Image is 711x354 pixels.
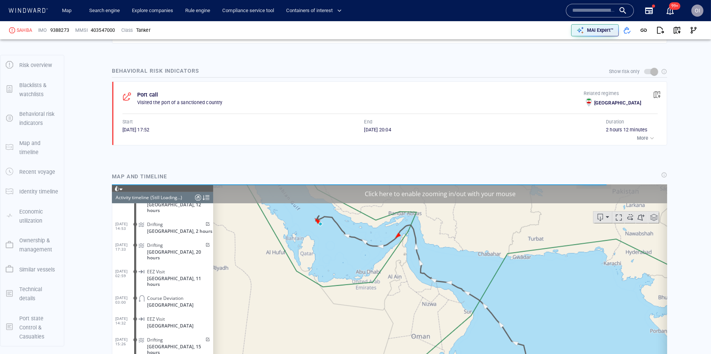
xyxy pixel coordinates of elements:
[35,159,101,171] span: [GEOGRAPHIC_DATA], 15 hours
[0,182,64,201] button: Identity timeline
[0,241,64,248] a: Ownership & management
[695,8,700,14] span: OI
[523,27,536,39] button: Create an AOI.
[0,309,64,347] button: Port state Control & Casualties
[35,65,101,76] span: [GEOGRAPHIC_DATA], 20 hours
[3,11,23,20] span: [DATE] 14:16
[455,228,476,234] a: Mapbox
[286,6,342,15] span: Containers of interest
[35,44,101,50] span: [GEOGRAPHIC_DATA], 2 hours
[652,22,669,39] button: Export report
[35,139,82,144] span: [GEOGRAPHIC_DATA]
[0,115,64,122] a: Behavioral risk indicators
[130,192,162,204] div: [DATE] - [DATE]
[0,265,64,273] a: Similar vessels
[0,133,64,162] button: Map and timeline
[219,4,277,17] a: Compliance service tool
[19,236,59,254] p: Ownership & management
[104,224,137,232] a: Mapbox logo
[9,27,15,33] div: High risk
[92,37,98,42] span: Edit activity risk
[92,153,98,158] span: Edit activity risk
[3,79,101,106] dl: [DATE] 02:59EEZ Visit[GEOGRAPHIC_DATA], 11 hours
[19,207,59,226] p: Economic utilization
[3,32,101,53] dl: [DATE] 14:53Drifting[GEOGRAPHIC_DATA], 2 hours
[182,4,213,17] a: Rule engine
[3,174,101,195] dl: [DATE] 03:00Course Deviation[GEOGRAPHIC_DATA]
[664,5,676,17] a: 99+
[19,81,59,99] p: Blacklists & watchlists
[0,323,64,331] a: Port state Control & Casualties
[0,75,64,104] button: Blacklists & watchlists
[500,27,512,39] div: Focus on vessel path
[637,135,648,142] p: More
[482,27,500,39] button: Export vessel information
[3,200,23,209] span: [DATE] 06:54
[669,22,685,39] button: View on map
[3,58,23,67] span: [DATE] 17:33
[3,147,101,174] dl: [DATE] 15:26Drifting[GEOGRAPHIC_DATA], 15 hours
[669,2,680,10] span: 99+
[0,260,64,279] button: Similar vessels
[35,207,101,212] span: [GEOGRAPHIC_DATA], 3 hours
[111,195,128,200] span: 55 days
[122,119,133,125] p: Start
[75,27,88,34] p: MMSI
[619,22,635,39] button: Add to vessel list
[105,191,178,204] button: 55 days[DATE]-[DATE]
[19,167,55,176] p: Recent voyage
[635,22,652,39] button: Get link
[50,27,69,34] span: 9388273
[364,119,373,125] p: End
[609,68,640,75] p: Show risk only
[0,212,64,219] a: Economic utilization
[19,139,59,157] p: Map and timeline
[19,314,59,342] p: Port state Control & Casualties
[3,132,23,141] span: [DATE] 14:32
[0,279,64,309] button: Technical details
[3,53,101,79] dl: [DATE] 17:33Drifting[GEOGRAPHIC_DATA], 20 hours
[35,132,53,137] span: EEZ Visit
[137,99,584,106] p: Visited the port of a sanctioned country
[3,195,101,215] dl: [DATE] 06:54Drifting[GEOGRAPHIC_DATA], 3 hours
[0,86,64,93] a: Blacklists & watchlists
[19,109,59,128] p: Behavioral risk indicators
[635,133,658,143] button: More
[86,4,123,17] a: Search engine
[606,119,624,125] p: Duration
[35,179,71,185] span: Course Deviation
[92,200,98,205] span: Edit activity risk
[91,27,115,34] div: 403547000
[35,84,53,90] span: EEZ Visit
[3,111,23,120] span: [DATE] 03:00
[0,143,64,151] a: Map and timeline
[690,3,705,18] button: OI
[39,8,70,19] div: (Still Loading...)
[606,126,658,133] div: 2 hours 12 minutes
[92,58,98,63] span: Edit activity risk
[4,8,37,19] div: Activity timeline
[0,202,64,231] button: Economic utilization
[17,27,32,34] span: SAHBA
[3,84,23,94] span: [DATE] 02:59
[516,228,553,234] a: Improve this map
[3,37,23,46] span: [DATE] 14:53
[649,86,665,103] button: View on map
[3,106,101,126] dl: [DATE] 03:00Course Deviation[GEOGRAPHIC_DATA]
[512,27,523,39] div: Toggle vessel historical path
[584,90,641,97] p: Related regimes
[0,104,64,133] button: Behavioral risk indicators
[0,231,64,260] button: Ownership & management
[3,179,23,188] span: [DATE] 03:00
[0,55,64,75] button: Risk overview
[137,90,158,99] p: Port call
[129,4,176,17] a: Explore companies
[523,27,536,39] div: tooltips.createAOI
[3,153,23,162] span: [DATE] 15:26
[0,188,64,195] a: Identity timeline
[35,17,101,29] span: [GEOGRAPHIC_DATA], 12 hours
